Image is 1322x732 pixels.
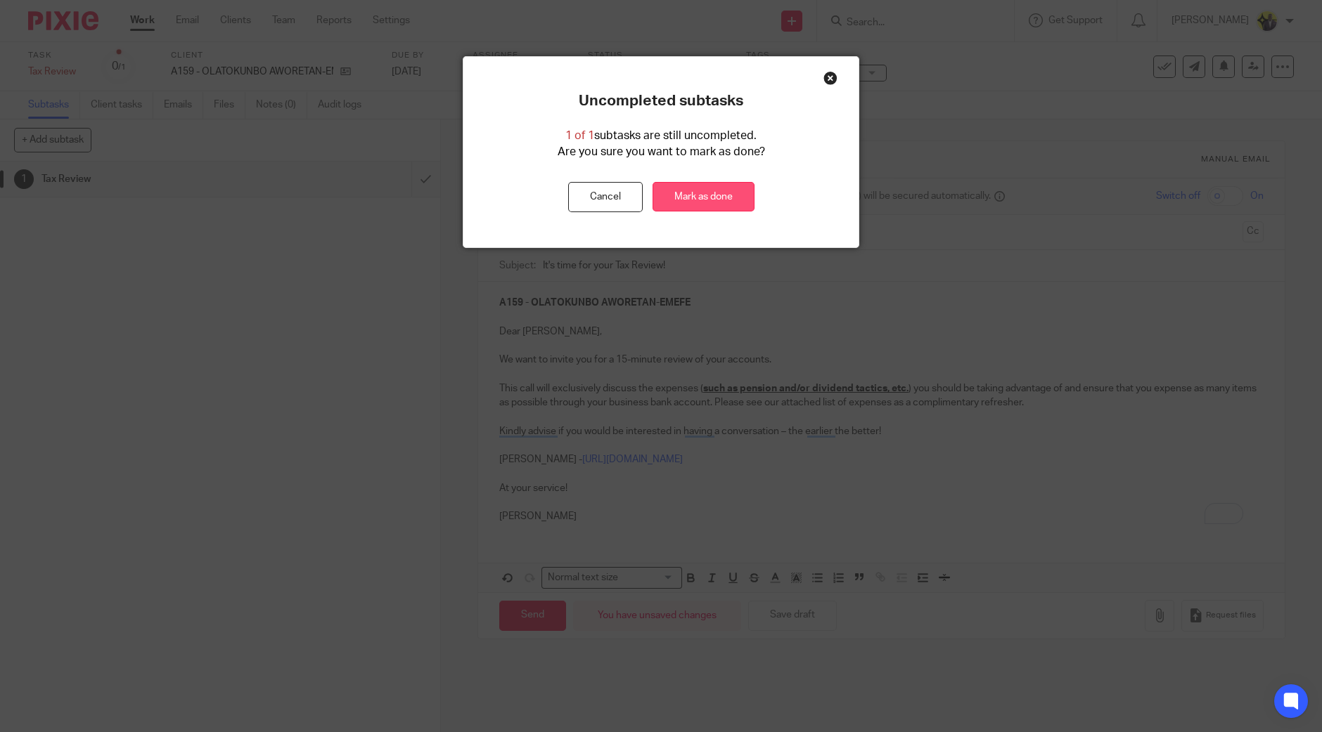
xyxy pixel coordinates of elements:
[823,71,838,85] div: Close this dialog window
[565,128,757,144] p: subtasks are still uncompleted.
[558,144,765,160] p: Are you sure you want to mark as done?
[579,92,743,110] p: Uncompleted subtasks
[653,182,755,212] a: Mark as done
[565,130,594,141] span: 1 of 1
[568,182,643,212] button: Cancel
